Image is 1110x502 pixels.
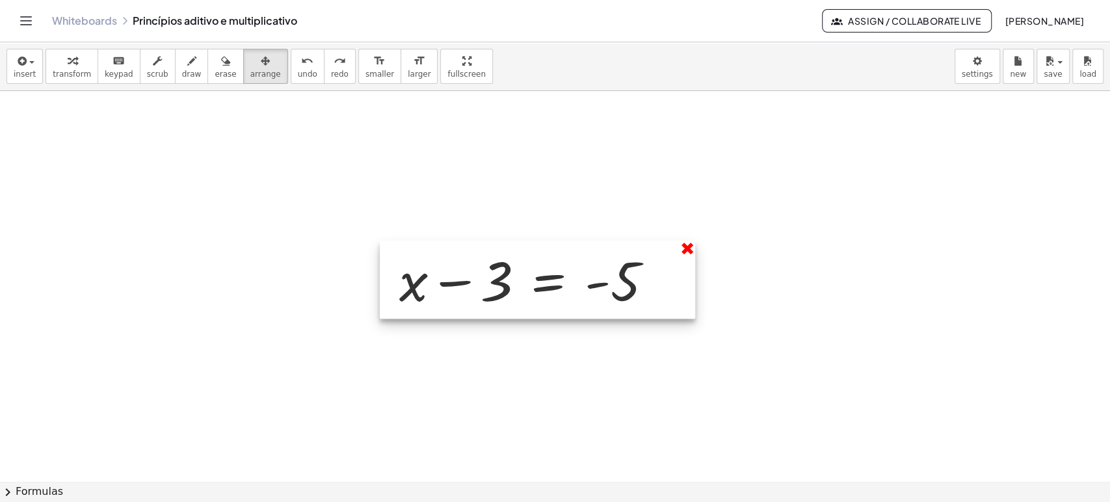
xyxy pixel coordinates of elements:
button: Toggle navigation [16,10,36,31]
i: format_size [373,53,386,69]
span: arrange [250,70,281,79]
button: transform [46,49,98,84]
span: fullscreen [447,70,485,79]
button: format_sizelarger [401,49,438,84]
i: format_size [413,53,425,69]
span: transform [53,70,91,79]
span: save [1044,70,1062,79]
i: undo [301,53,313,69]
span: keypad [105,70,133,79]
span: insert [14,70,36,79]
span: larger [408,70,430,79]
button: save [1037,49,1070,84]
button: scrub [140,49,176,84]
span: scrub [147,70,168,79]
button: draw [175,49,209,84]
span: redo [331,70,349,79]
button: undoundo [291,49,324,84]
span: erase [215,70,236,79]
button: arrange [243,49,288,84]
button: [PERSON_NAME] [994,9,1094,33]
span: undo [298,70,317,79]
a: Whiteboards [52,14,117,27]
span: new [1010,70,1026,79]
button: Assign / Collaborate Live [822,9,992,33]
button: format_sizesmaller [358,49,401,84]
button: erase [207,49,243,84]
span: smaller [365,70,394,79]
button: settings [955,49,1000,84]
span: load [1079,70,1096,79]
span: settings [962,70,993,79]
button: fullscreen [440,49,492,84]
i: redo [334,53,346,69]
button: insert [7,49,43,84]
i: keyboard [112,53,125,69]
span: Assign / Collaborate Live [833,15,981,27]
span: draw [182,70,202,79]
button: keyboardkeypad [98,49,140,84]
button: load [1072,49,1103,84]
button: new [1003,49,1034,84]
span: [PERSON_NAME] [1005,15,1084,27]
button: redoredo [324,49,356,84]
